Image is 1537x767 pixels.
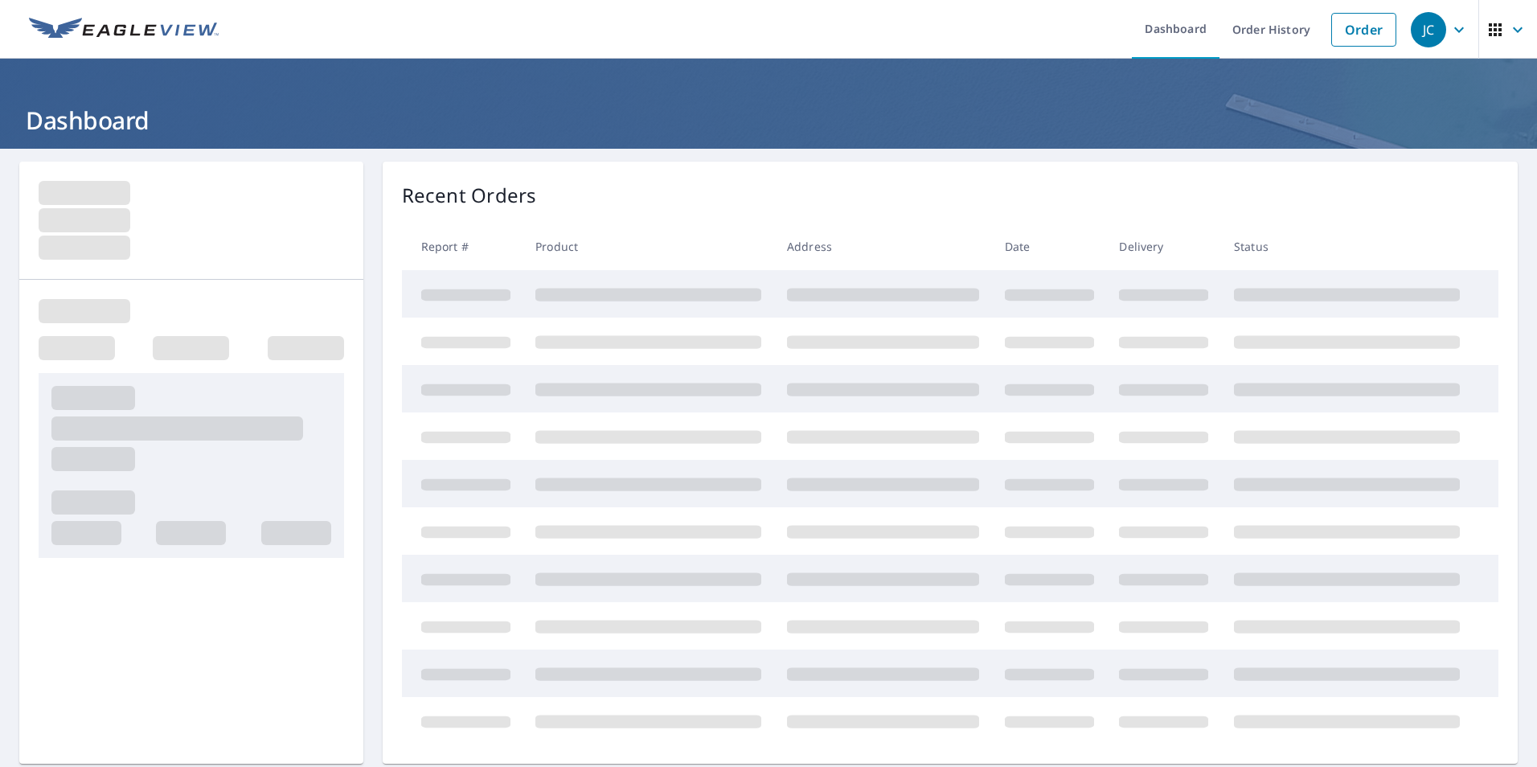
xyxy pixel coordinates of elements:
h1: Dashboard [19,104,1518,137]
th: Product [523,223,774,270]
th: Status [1221,223,1473,270]
p: Recent Orders [402,181,537,210]
img: EV Logo [29,18,219,42]
th: Date [992,223,1107,270]
th: Delivery [1106,223,1221,270]
th: Report # [402,223,523,270]
div: JC [1411,12,1446,47]
a: Order [1331,13,1396,47]
th: Address [774,223,992,270]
